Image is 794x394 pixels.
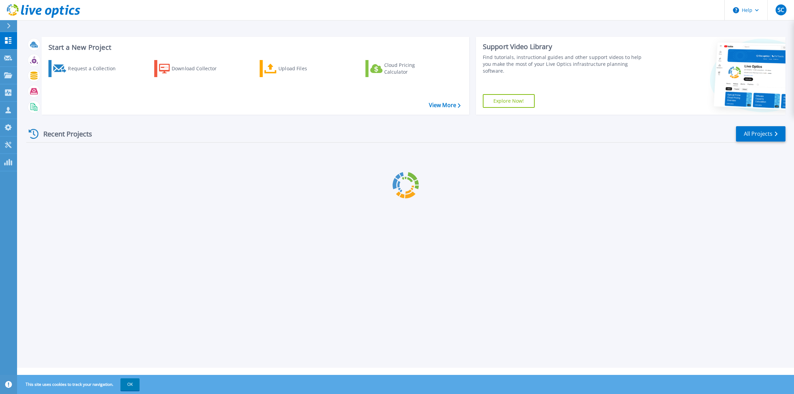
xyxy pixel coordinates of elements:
[120,378,140,391] button: OK
[48,60,125,77] a: Request a Collection
[19,378,140,391] span: This site uses cookies to track your navigation.
[260,60,336,77] a: Upload Files
[429,102,461,108] a: View More
[26,126,101,142] div: Recent Projects
[48,44,460,51] h3: Start a New Project
[483,42,642,51] div: Support Video Library
[154,60,230,77] a: Download Collector
[278,62,333,75] div: Upload Files
[68,62,122,75] div: Request a Collection
[365,60,442,77] a: Cloud Pricing Calculator
[778,7,784,13] span: SC
[172,62,226,75] div: Download Collector
[483,94,535,108] a: Explore Now!
[483,54,642,74] div: Find tutorials, instructional guides and other support videos to help you make the most of your L...
[736,126,785,142] a: All Projects
[384,62,439,75] div: Cloud Pricing Calculator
